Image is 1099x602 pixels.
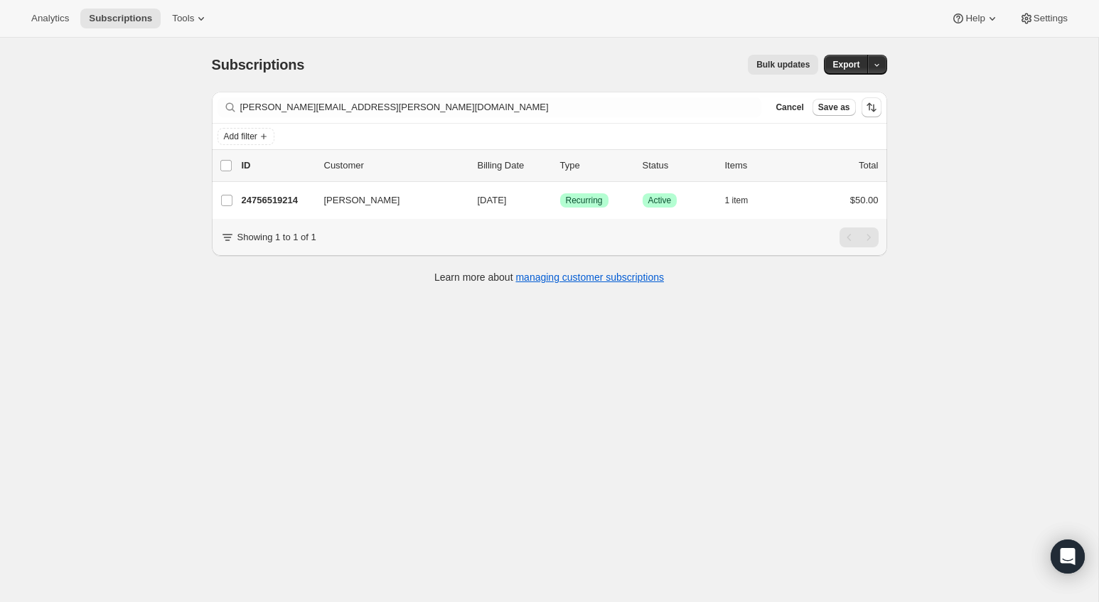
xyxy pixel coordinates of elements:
[478,195,507,205] span: [DATE]
[566,195,603,206] span: Recurring
[560,158,631,173] div: Type
[240,97,762,117] input: Filter subscribers
[31,13,69,24] span: Analytics
[242,158,879,173] div: IDCustomerBilling DateTypeStatusItemsTotal
[725,158,796,173] div: Items
[316,189,458,212] button: [PERSON_NAME]
[725,190,764,210] button: 1 item
[242,190,879,210] div: 24756519214[PERSON_NAME][DATE]SuccessRecurringSuccessActive1 item$50.00
[748,55,818,75] button: Bulk updates
[862,97,881,117] button: Sort the results
[643,158,714,173] p: Status
[212,57,305,72] span: Subscriptions
[324,193,400,208] span: [PERSON_NAME]
[224,131,257,142] span: Add filter
[1051,539,1085,574] div: Open Intercom Messenger
[218,128,274,145] button: Add filter
[23,9,77,28] button: Analytics
[1011,9,1076,28] button: Settings
[840,227,879,247] nav: Pagination
[515,272,664,283] a: managing customer subscriptions
[237,230,316,244] p: Showing 1 to 1 of 1
[163,9,217,28] button: Tools
[324,158,466,173] p: Customer
[756,59,810,70] span: Bulk updates
[965,13,985,24] span: Help
[859,158,878,173] p: Total
[776,102,803,113] span: Cancel
[850,195,879,205] span: $50.00
[648,195,672,206] span: Active
[242,158,313,173] p: ID
[478,158,549,173] p: Billing Date
[434,270,664,284] p: Learn more about
[172,13,194,24] span: Tools
[725,195,749,206] span: 1 item
[89,13,152,24] span: Subscriptions
[824,55,868,75] button: Export
[943,9,1007,28] button: Help
[770,99,809,116] button: Cancel
[813,99,856,116] button: Save as
[242,193,313,208] p: 24756519214
[818,102,850,113] span: Save as
[1034,13,1068,24] span: Settings
[80,9,161,28] button: Subscriptions
[832,59,859,70] span: Export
